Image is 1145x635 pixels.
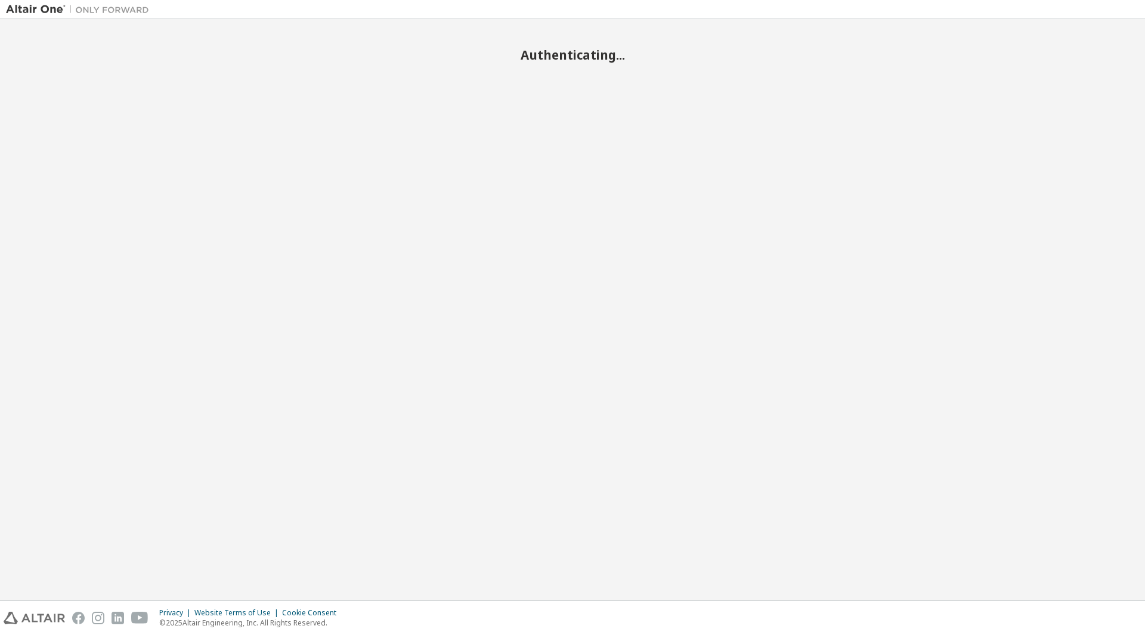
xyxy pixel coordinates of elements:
img: altair_logo.svg [4,612,65,624]
img: youtube.svg [131,612,148,624]
img: instagram.svg [92,612,104,624]
img: Altair One [6,4,155,16]
h2: Authenticating... [6,47,1139,63]
div: Privacy [159,608,194,618]
img: facebook.svg [72,612,85,624]
div: Website Terms of Use [194,608,282,618]
img: linkedin.svg [112,612,124,624]
div: Cookie Consent [282,608,343,618]
p: © 2025 Altair Engineering, Inc. All Rights Reserved. [159,618,343,628]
